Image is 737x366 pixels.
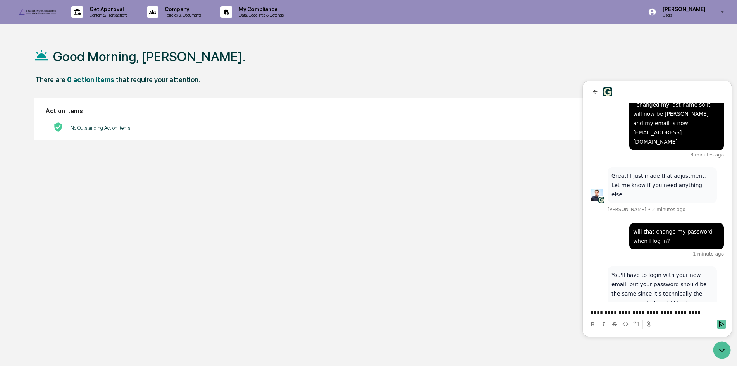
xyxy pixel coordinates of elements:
iframe: Open customer support [712,340,733,361]
p: My Compliance [232,6,288,12]
p: Content & Transactions [83,12,131,18]
p: Company [158,6,205,12]
img: No Actions logo [53,122,63,132]
p: Data, Deadlines & Settings [232,12,288,18]
div: There are [35,76,65,84]
p: No Outstanding Action Items [71,125,130,131]
h2: Action Items [46,107,643,115]
h1: Good Morning, [PERSON_NAME]. [53,49,246,64]
p: Policies & Documents [158,12,205,18]
iframe: Customer support window [583,81,732,337]
img: logo [19,9,56,15]
p: [PERSON_NAME] [656,6,709,12]
div: 0 action items [67,76,114,84]
p: Users [656,12,709,18]
p: Get Approval [83,6,131,12]
div: that require your attention. [116,76,200,84]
